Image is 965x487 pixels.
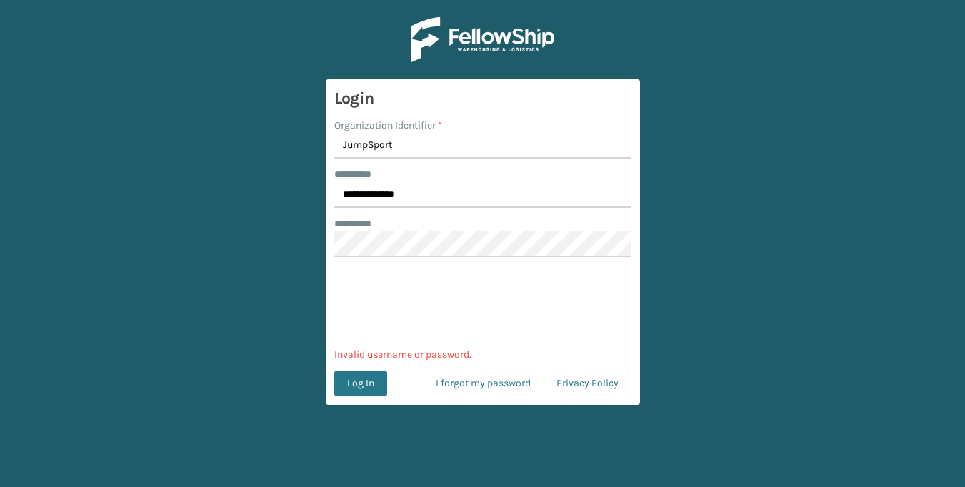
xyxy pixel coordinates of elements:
[334,371,387,396] button: Log In
[334,347,631,362] p: Invalid username or password.
[374,274,591,330] iframe: reCAPTCHA
[334,88,631,109] h3: Login
[334,118,442,133] label: Organization Identifier
[411,17,554,62] img: Logo
[423,371,544,396] a: I forgot my password
[544,371,631,396] a: Privacy Policy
